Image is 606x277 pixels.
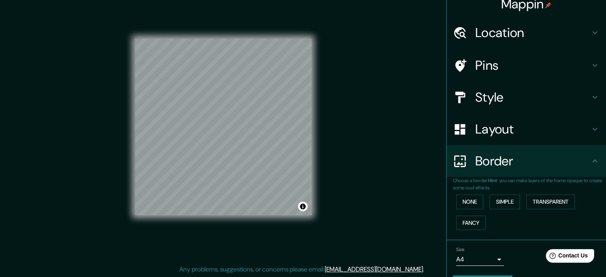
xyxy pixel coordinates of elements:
[475,57,590,73] h4: Pins
[545,2,551,8] img: pin-icon.png
[475,89,590,105] h4: Style
[447,145,606,177] div: Border
[453,177,606,191] p: Choose a border. : you can make layers of the frame opaque to create some cool effects.
[447,113,606,145] div: Layout
[475,25,590,41] h4: Location
[424,265,426,274] div: .
[298,202,308,211] button: Toggle attribution
[135,39,312,215] canvas: Map
[526,194,575,209] button: Transparent
[456,253,504,266] div: A4
[179,265,424,274] p: Any problems, suggestions, or concerns please email .
[456,216,486,230] button: Fancy
[488,177,497,184] b: Hint
[475,121,590,137] h4: Layout
[456,194,483,209] button: None
[447,17,606,49] div: Location
[447,49,606,81] div: Pins
[325,265,423,273] a: [EMAIL_ADDRESS][DOMAIN_NAME]
[475,153,590,169] h4: Border
[447,81,606,113] div: Style
[490,194,520,209] button: Simple
[426,265,427,274] div: .
[535,246,597,268] iframe: Help widget launcher
[456,246,465,253] label: Size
